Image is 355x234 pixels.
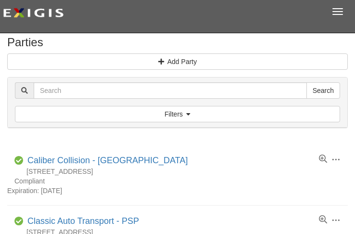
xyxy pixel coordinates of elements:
[34,82,307,99] input: Search
[306,82,340,99] input: Search
[14,218,24,225] i: Compliant
[7,167,348,176] div: [STREET_ADDRESS]
[24,215,139,228] div: Classic Auto Transport - PSP
[7,53,348,70] a: Add Party
[27,156,188,165] a: Caliber Collision - [GEOGRAPHIC_DATA]
[7,36,348,49] h1: Parties
[7,186,348,195] div: Expiration: [DATE]
[24,155,188,167] div: Caliber Collision - Gainesville
[15,106,340,122] a: Filters
[27,216,139,226] a: Classic Auto Transport - PSP
[7,176,348,186] div: Compliant
[319,215,327,225] a: View results summary
[319,155,327,164] a: View results summary
[14,157,24,164] i: Compliant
